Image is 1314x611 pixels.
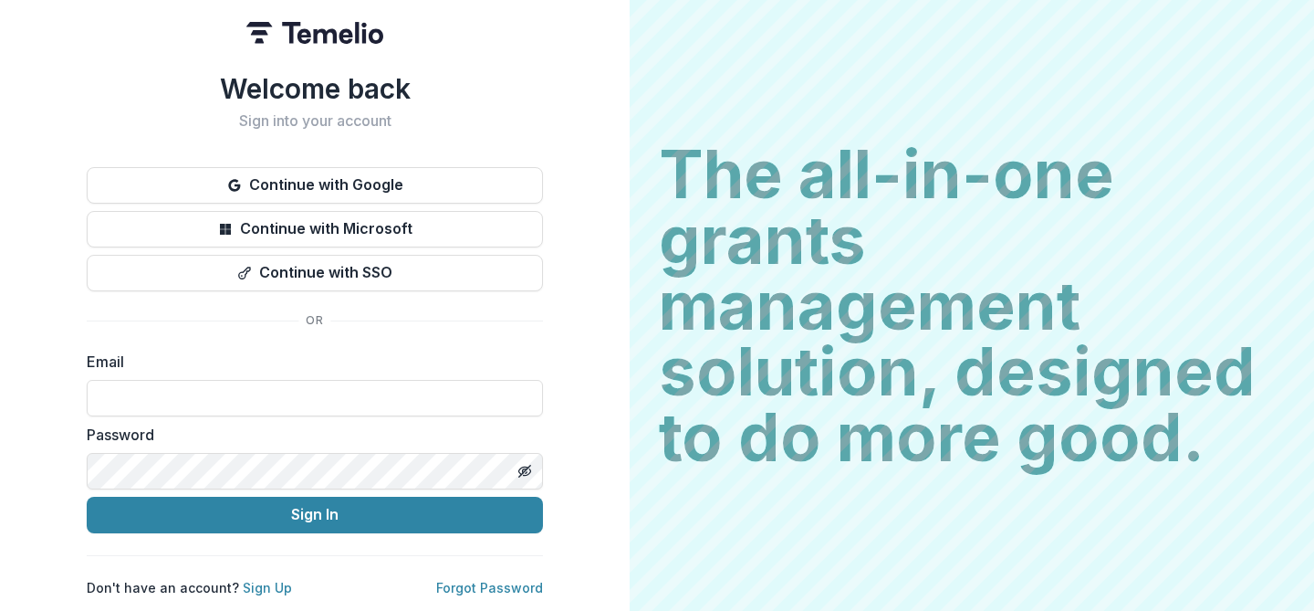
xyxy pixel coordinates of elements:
[87,211,543,248] button: Continue with Microsoft
[510,457,539,486] button: Toggle password visibility
[87,112,543,130] h2: Sign into your account
[87,255,543,291] button: Continue with SSO
[87,167,543,204] button: Continue with Google
[87,424,532,446] label: Password
[87,497,543,533] button: Sign In
[243,580,292,595] a: Sign Up
[436,580,543,595] a: Forgot Password
[246,22,383,44] img: Temelio
[87,72,543,105] h1: Welcome back
[87,351,532,373] label: Email
[87,578,292,597] p: Don't have an account?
